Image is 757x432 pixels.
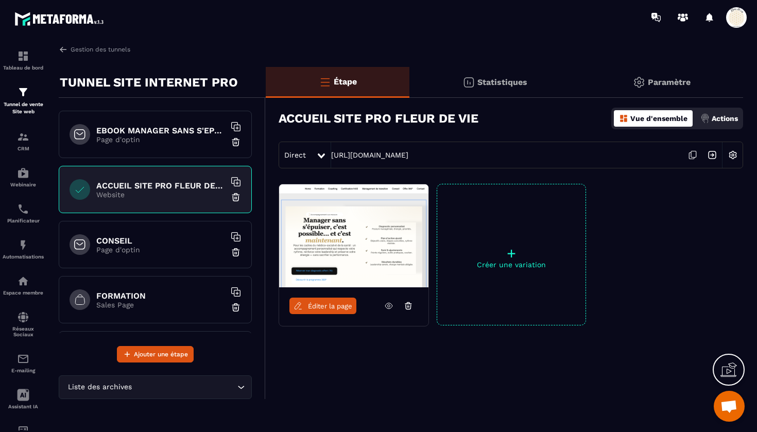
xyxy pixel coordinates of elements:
[17,50,29,62] img: formation
[59,45,68,54] img: arrow
[59,45,130,54] a: Gestion des tunnels
[17,275,29,287] img: automations
[17,239,29,251] img: automations
[96,135,225,144] p: Page d'optin
[3,195,44,231] a: schedulerschedulerPlanificateur
[3,254,44,260] p: Automatisations
[17,311,29,323] img: social-network
[59,375,252,399] div: Search for option
[231,302,241,313] img: trash
[714,391,745,422] div: Ouvrir le chat
[3,303,44,345] a: social-networksocial-networkRéseaux Sociaux
[96,126,225,135] h6: EBOOK MANAGER SANS S'EPUISER OFFERT
[279,184,428,287] img: image
[117,346,194,362] button: Ajouter une étape
[3,146,44,151] p: CRM
[231,247,241,257] img: trash
[3,345,44,381] a: emailemailE-mailing
[96,246,225,254] p: Page d'optin
[712,114,738,123] p: Actions
[319,76,331,88] img: bars-o.4a397970.svg
[3,267,44,303] a: automationsautomationsEspace membre
[134,382,235,393] input: Search for option
[437,261,586,269] p: Créer une variation
[477,77,527,87] p: Statistiques
[134,349,188,359] span: Ajouter une étape
[231,137,241,147] img: trash
[3,78,44,123] a: formationformationTunnel de vente Site web
[3,290,44,296] p: Espace membre
[3,159,44,195] a: automationsautomationsWebinaire
[3,123,44,159] a: formationformationCRM
[3,231,44,267] a: automationsautomationsAutomatisations
[279,111,478,126] h3: ACCUEIL SITE PRO FLEUR DE VIE
[648,77,691,87] p: Paramètre
[3,326,44,337] p: Réseaux Sociaux
[96,301,225,309] p: Sales Page
[437,246,586,261] p: +
[3,381,44,417] a: Assistant IA
[619,114,628,123] img: dashboard-orange.40269519.svg
[231,192,241,202] img: trash
[96,236,225,246] h6: CONSEIL
[96,291,225,301] h6: FORMATION
[3,368,44,373] p: E-mailing
[702,145,722,165] img: arrow-next.bcc2205e.svg
[284,151,306,159] span: Direct
[17,131,29,143] img: formation
[3,404,44,409] p: Assistant IA
[334,77,357,87] p: Étape
[3,101,44,115] p: Tunnel de vente Site web
[3,182,44,187] p: Webinaire
[96,181,225,191] h6: ACCUEIL SITE PRO FLEUR DE VIE
[331,151,408,159] a: [URL][DOMAIN_NAME]
[17,203,29,215] img: scheduler
[14,9,107,28] img: logo
[96,191,225,199] p: Website
[700,114,710,123] img: actions.d6e523a2.png
[3,218,44,223] p: Planificateur
[289,298,356,314] a: Éditer la page
[308,302,352,310] span: Éditer la page
[633,76,645,89] img: setting-gr.5f69749f.svg
[60,72,238,93] p: TUNNEL SITE INTERNET PRO
[17,353,29,365] img: email
[3,65,44,71] p: Tableau de bord
[3,42,44,78] a: formationformationTableau de bord
[462,76,475,89] img: stats.20deebd0.svg
[17,167,29,179] img: automations
[630,114,687,123] p: Vue d'ensemble
[65,382,134,393] span: Liste des archives
[723,145,743,165] img: setting-w.858f3a88.svg
[17,86,29,98] img: formation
